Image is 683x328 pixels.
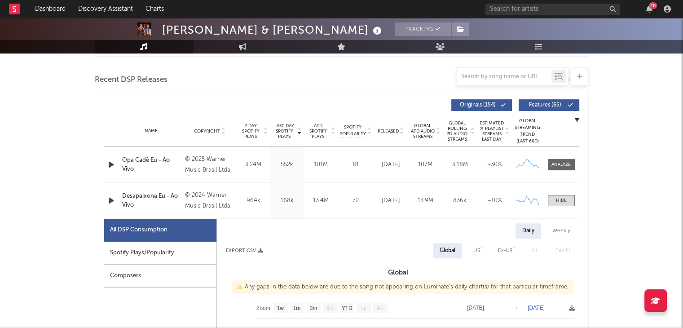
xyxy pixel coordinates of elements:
[519,99,579,111] button: Features(65)
[546,223,577,239] div: Weekly
[232,280,573,294] div: Any gaps in the data below are due to the song not appearing on Luminate's daily chart(s) for tha...
[273,123,296,139] span: Last Day Spotify Plays
[306,123,330,139] span: ATD Spotify Plays
[194,129,220,134] span: Copyright
[239,160,268,169] div: 3.24M
[309,305,317,311] text: 3m
[395,22,451,36] button: Tracking
[256,305,270,311] text: Zoom
[480,120,504,142] span: Estimated % Playlist Streams Last Day
[467,305,484,311] text: [DATE]
[528,305,545,311] text: [DATE]
[457,102,498,108] span: Originals ( 154 )
[445,160,475,169] div: 3.18M
[485,4,620,15] input: Search for artists
[104,242,216,265] div: Spotify Plays/Popularity
[340,196,371,205] div: 72
[410,160,441,169] div: 107M
[104,265,216,288] div: Composers
[339,124,366,137] span: Spotify Popularity
[293,305,300,311] text: 1m
[473,245,480,256] div: US
[239,196,268,205] div: 964k
[341,305,352,311] text: YTD
[440,245,455,256] div: Global
[513,305,518,311] text: →
[122,192,181,209] a: Desapaixona Eu - Ao Vivo
[498,245,512,256] div: Ex-US
[480,196,510,205] div: ~ 10 %
[649,2,657,9] div: 20
[524,102,566,108] span: Features ( 65 )
[480,160,510,169] div: ~ 30 %
[376,196,406,205] div: [DATE]
[410,123,435,139] span: Global ATD Audio Streams
[306,160,335,169] div: 101M
[217,267,579,278] h3: Global
[457,73,551,80] input: Search by song name or URL
[306,196,335,205] div: 13.4M
[110,225,167,235] div: All DSP Consumption
[185,190,234,212] div: © 2024 Warner Music Brasil Ltda.
[516,223,541,239] div: Daily
[122,128,181,134] div: Name
[376,305,382,311] text: All
[277,305,284,311] text: 1w
[445,196,475,205] div: 836k
[376,160,406,169] div: [DATE]
[514,118,541,145] div: Global Streaming Trend (Last 60D)
[273,196,302,205] div: 168k
[326,305,334,311] text: 6m
[226,248,263,253] button: Export CSV
[410,196,441,205] div: 13.9M
[104,219,216,242] div: All DSP Consumption
[162,22,384,37] div: [PERSON_NAME] & [PERSON_NAME]
[122,156,181,173] a: Opa Cadê Eu - Ao Vivo
[340,160,371,169] div: 81
[185,154,234,176] div: © 2025 Warner Music Brasil Ltda.
[646,5,652,13] button: 20
[451,99,512,111] button: Originals(154)
[378,129,399,134] span: Released
[239,123,263,139] span: 7 Day Spotify Plays
[445,120,470,142] span: Global Rolling 7D Audio Streams
[273,160,302,169] div: 552k
[360,305,366,311] text: 1y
